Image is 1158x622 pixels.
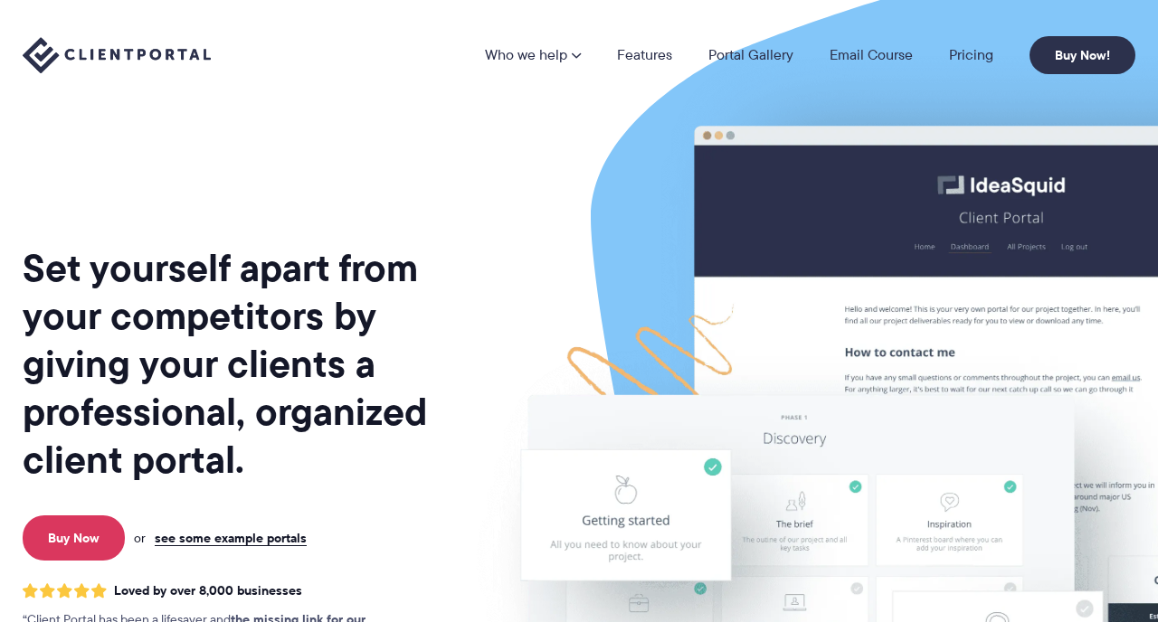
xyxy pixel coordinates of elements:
[23,515,125,561] a: Buy Now
[1030,36,1135,74] a: Buy Now!
[708,48,793,62] a: Portal Gallery
[134,530,146,546] span: or
[23,244,468,484] h1: Set yourself apart from your competitors by giving your clients a professional, organized client ...
[949,48,993,62] a: Pricing
[155,530,307,546] a: see some example portals
[114,583,302,598] span: Loved by over 8,000 businesses
[617,48,672,62] a: Features
[830,48,913,62] a: Email Course
[485,48,581,62] a: Who we help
